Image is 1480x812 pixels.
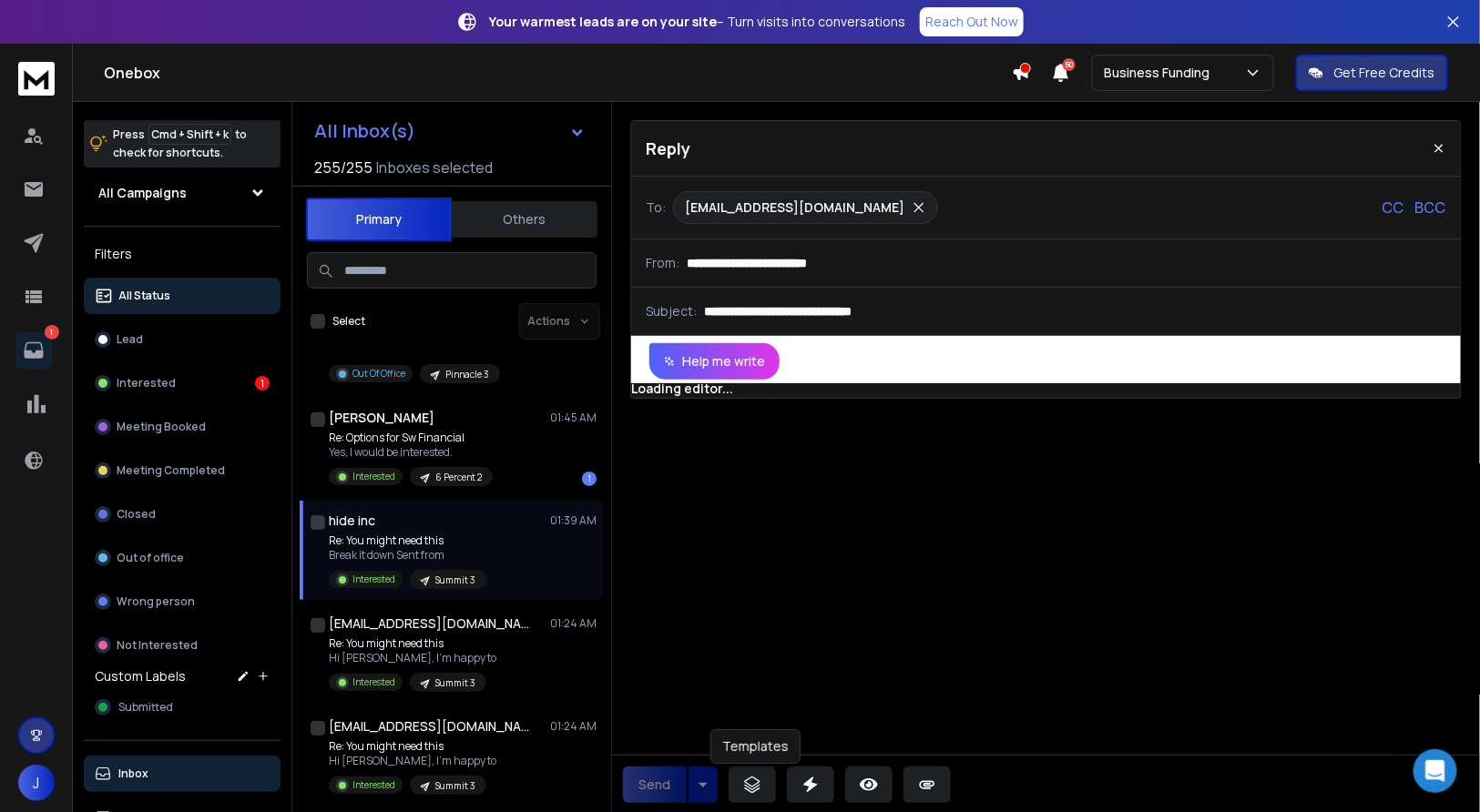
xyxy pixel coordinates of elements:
h1: Onebox [104,62,1012,84]
button: Meeting Completed [84,452,281,489]
p: Out Of Office [352,367,405,381]
button: J [18,765,55,801]
p: Interested [352,778,395,792]
p: Interested [352,573,395,586]
strong: Your warmest leads are on your site [489,13,717,30]
p: Re: You might need this [329,739,496,754]
p: All Status [118,289,170,303]
img: logo [18,62,55,96]
p: 01:45 AM [550,411,597,425]
p: Press to check for shortcuts. [113,126,247,162]
p: Get Free Credits [1334,64,1435,82]
p: Re: You might need this [329,533,486,548]
p: CC [1383,197,1404,218]
p: Inbox [118,766,148,781]
p: Re: Options for Sw Financial [329,431,493,445]
div: Loading editor... [631,380,1461,398]
button: Interested1 [84,365,281,401]
h1: [EMAIL_ADDRESS][DOMAIN_NAME] [329,614,529,633]
p: Interested [352,675,395,689]
p: Reply [646,136,690,161]
p: To: [646,198,666,217]
p: Meeting Completed [117,463,225,478]
p: Out of office [117,551,184,565]
h1: All Campaigns [98,184,187,202]
p: Interested [117,376,176,391]
button: Lead [84,321,281,358]
p: Summit 3 [435,573,475,587]
button: Inbox [84,756,281,792]
div: Open Intercom Messenger [1414,749,1457,793]
p: Yes, I would be interested. [329,445,493,460]
button: Wrong person [84,584,281,620]
p: Lead [117,332,143,347]
div: 1 [582,472,597,486]
button: Submitted [84,689,281,726]
p: From: [646,254,679,272]
p: [EMAIL_ADDRESS][DOMAIN_NAME] [685,198,904,217]
p: Wrong person [117,594,195,609]
h3: Inboxes selected [376,157,493,178]
h3: Filters [84,241,281,267]
p: Subject: [646,302,697,320]
label: Select [332,314,365,329]
button: All Status [84,278,281,314]
h1: hide inc [329,512,375,530]
p: BCC [1415,197,1446,218]
p: Pinnacle 3 [445,368,489,381]
p: Closed [117,507,156,522]
p: Hi [PERSON_NAME], I'm happy to [329,651,496,665]
button: Primary [306,198,452,241]
h1: All Inbox(s) [314,122,415,140]
p: Business Funding [1104,64,1217,82]
p: Summit 3 [435,779,475,793]
button: All Campaigns [84,175,281,211]
button: Help me write [649,343,780,380]
h1: [EMAIL_ADDRESS][DOMAIN_NAME] [329,717,529,736]
span: Submitted [118,700,173,715]
p: 1 [45,325,59,340]
button: All Inbox(s) [300,113,600,149]
p: – Turn visits into conversations [489,13,905,31]
a: 1 [15,332,52,369]
p: Reach Out Now [925,13,1018,31]
p: 01:24 AM [550,616,597,631]
button: Get Free Credits [1296,55,1448,91]
p: Not Interested [117,638,198,653]
p: 01:39 AM [550,513,597,528]
p: 01:24 AM [550,719,597,734]
span: Cmd + Shift + k [148,124,231,145]
p: Meeting Booked [117,420,206,434]
button: Closed [84,496,281,533]
div: Templates [710,729,801,764]
div: 1 [255,376,270,391]
p: Break it down Sent from [329,548,486,563]
p: Hi [PERSON_NAME], I'm happy to [329,754,496,768]
button: Not Interested [84,627,281,664]
p: Summit 3 [435,676,475,690]
button: Others [452,199,597,239]
button: Meeting Booked [84,409,281,445]
a: Reach Out Now [920,7,1024,36]
h1: [PERSON_NAME] [329,409,434,427]
p: Re: You might need this [329,636,496,651]
h3: Custom Labels [95,667,186,685]
button: Out of office [84,540,281,576]
p: Interested [352,470,395,483]
p: 6 Percent 2 [435,471,482,484]
span: 50 [1063,58,1076,71]
span: 255 / 255 [314,157,373,178]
